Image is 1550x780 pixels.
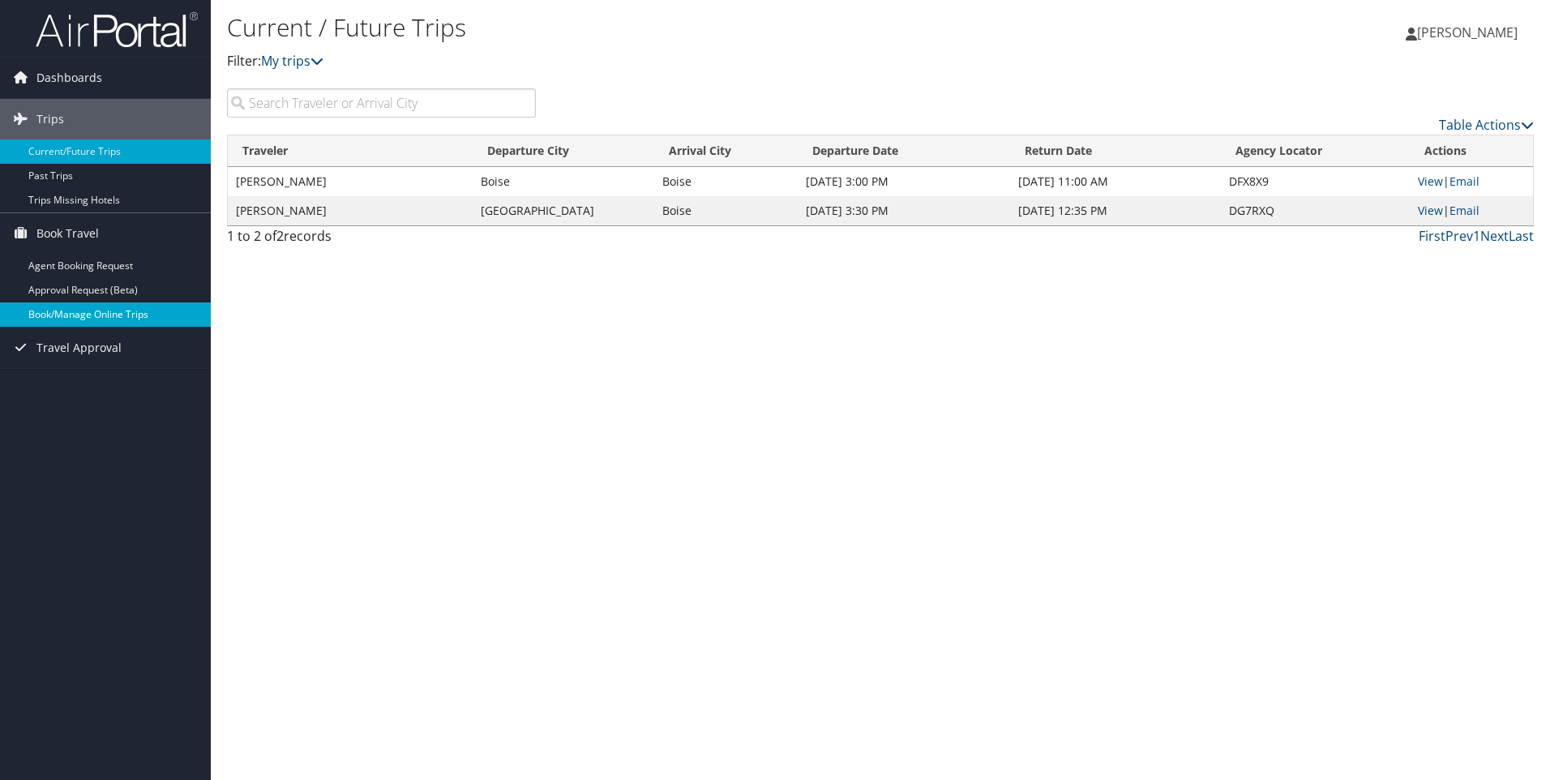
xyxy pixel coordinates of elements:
[1410,196,1533,225] td: |
[1418,203,1443,218] a: View
[261,52,323,70] a: My trips
[227,11,1098,45] h1: Current / Future Trips
[1480,227,1509,245] a: Next
[227,226,536,254] div: 1 to 2 of records
[798,135,1010,167] th: Departure Date: activate to sort column descending
[654,167,798,196] td: Boise
[473,167,654,196] td: Boise
[1418,174,1443,189] a: View
[36,99,64,139] span: Trips
[473,196,654,225] td: [GEOGRAPHIC_DATA]
[1406,8,1534,57] a: [PERSON_NAME]
[1410,135,1533,167] th: Actions
[1445,227,1473,245] a: Prev
[1449,174,1479,189] a: Email
[1010,196,1222,225] td: [DATE] 12:35 PM
[1221,196,1409,225] td: DG7RXQ
[36,328,122,368] span: Travel Approval
[36,213,99,254] span: Book Travel
[228,167,473,196] td: [PERSON_NAME]
[1473,227,1480,245] a: 1
[227,88,536,118] input: Search Traveler or Arrival City
[654,196,798,225] td: Boise
[227,51,1098,72] p: Filter:
[473,135,654,167] th: Departure City: activate to sort column ascending
[1439,116,1534,134] a: Table Actions
[1449,203,1479,218] a: Email
[1221,167,1409,196] td: DFX8X9
[228,135,473,167] th: Traveler: activate to sort column ascending
[798,167,1010,196] td: [DATE] 3:00 PM
[228,196,473,225] td: [PERSON_NAME]
[654,135,798,167] th: Arrival City: activate to sort column ascending
[1410,167,1533,196] td: |
[1417,24,1518,41] span: [PERSON_NAME]
[1010,167,1222,196] td: [DATE] 11:00 AM
[36,58,102,98] span: Dashboards
[1419,227,1445,245] a: First
[1509,227,1534,245] a: Last
[276,227,284,245] span: 2
[1010,135,1222,167] th: Return Date: activate to sort column ascending
[798,196,1010,225] td: [DATE] 3:30 PM
[36,11,198,49] img: airportal-logo.png
[1221,135,1409,167] th: Agency Locator: activate to sort column ascending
